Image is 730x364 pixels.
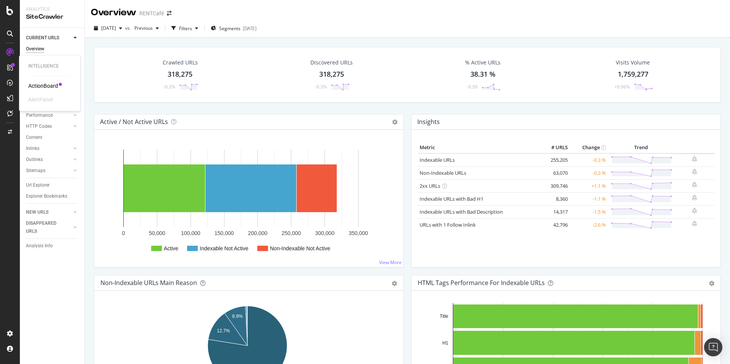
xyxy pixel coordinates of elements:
a: Explorer Bookmarks [26,192,79,200]
button: Segments[DATE] [208,22,260,34]
div: bell-plus [692,221,697,227]
a: Indexable URLs with Bad Description [420,208,503,215]
a: Inlinks [26,145,71,153]
th: Metric [418,142,539,153]
td: 14,317 [539,205,570,218]
text: 300,000 [315,230,334,236]
div: DISAPPEARED URLS [26,219,65,235]
button: Filters [168,22,201,34]
td: -2.6 % [570,218,608,231]
a: NEW URLS [26,208,71,216]
div: Intelligence [28,63,71,69]
div: Crawled URLs [163,59,198,66]
div: bell-plus [692,195,697,201]
text: Non-Indexable Not Active [270,245,330,251]
td: -0.3 % [570,166,608,179]
span: Previous [131,25,153,31]
div: Explorer Bookmarks [26,192,67,200]
div: CURRENT URLS [26,34,59,42]
text: 200,000 [248,230,268,236]
div: gear [392,281,397,286]
div: Sitemaps [26,167,45,175]
div: 318,275 [319,69,344,79]
div: Visits Volume [616,59,650,66]
text: 50,000 [149,230,165,236]
th: # URLS [539,142,570,153]
div: Outlinks [26,156,43,164]
a: Analysis Info [26,242,79,250]
text: 12.7% [217,328,230,333]
a: Content [26,134,79,142]
text: 8.9% [232,314,243,319]
text: 350,000 [349,230,368,236]
a: Outlinks [26,156,71,164]
div: bell-plus [692,208,697,214]
text: Indexable Not Active [200,245,249,251]
a: Indexable URLs with Bad H1 [420,195,483,202]
span: 2025 Sep. 17th [101,25,116,31]
div: 1,759,277 [618,69,648,79]
td: 8,360 [539,192,570,205]
a: DISAPPEARED URLS [26,219,71,235]
a: Non-Indexable URLs [420,169,466,176]
h4: Active / Not Active URLs [100,117,168,127]
div: -0.3% [163,84,175,90]
text: 250,000 [281,230,301,236]
a: HTTP Codes [26,122,71,130]
div: bell-plus [692,182,697,188]
text: 0 [122,230,125,236]
td: 309,746 [539,179,570,192]
a: 2xx URLs [420,182,440,189]
th: Trend [608,142,674,153]
td: +1.1 % [570,179,608,192]
div: bell-plus [692,156,697,162]
div: -0.50 [467,84,478,90]
td: -0.3 % [570,153,608,167]
div: Analytics [26,6,78,13]
a: ActionBoard [28,82,58,90]
button: Previous [131,22,162,34]
div: Url Explorer [26,181,50,189]
td: -1.5 % [570,205,608,218]
td: 42,796 [539,218,570,231]
div: AlertPanel [28,96,53,103]
div: Performance [26,111,53,119]
div: -0.3% [315,84,327,90]
div: Analysis Info [26,242,53,250]
div: Overview [91,6,136,19]
div: HTTP Codes [26,122,52,130]
a: Url Explorer [26,181,79,189]
text: H1 [443,340,449,346]
td: 255,205 [539,153,570,167]
a: Indexable URLs [420,156,455,163]
div: Overview [26,45,44,53]
div: HTML Tags Performance for Indexable URLs [418,279,545,287]
a: URLs with 1 Follow Inlink [420,221,476,228]
div: RENTCafé [139,10,164,17]
div: Discovered URLs [310,59,353,66]
div: [DATE] [243,25,257,32]
a: CURRENT URLS [26,34,71,42]
td: 63,070 [539,166,570,179]
div: Open Intercom Messenger [704,338,722,356]
a: Performance [26,111,71,119]
div: arrow-right-arrow-left [167,11,171,16]
a: Overview [26,45,79,53]
div: 318,275 [168,69,192,79]
a: Sitemaps [26,167,71,175]
a: View More [379,259,402,266]
text: Title [440,314,449,319]
div: gear [709,281,714,286]
div: Inlinks [26,145,39,153]
svg: A chart. [100,142,394,261]
button: [DATE] [91,22,125,34]
text: Active [164,245,178,251]
text: 100,000 [181,230,200,236]
div: % Active URLs [465,59,501,66]
span: vs [125,25,131,31]
div: Non-Indexable URLs Main Reason [100,279,197,287]
div: bell-plus [692,169,697,175]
